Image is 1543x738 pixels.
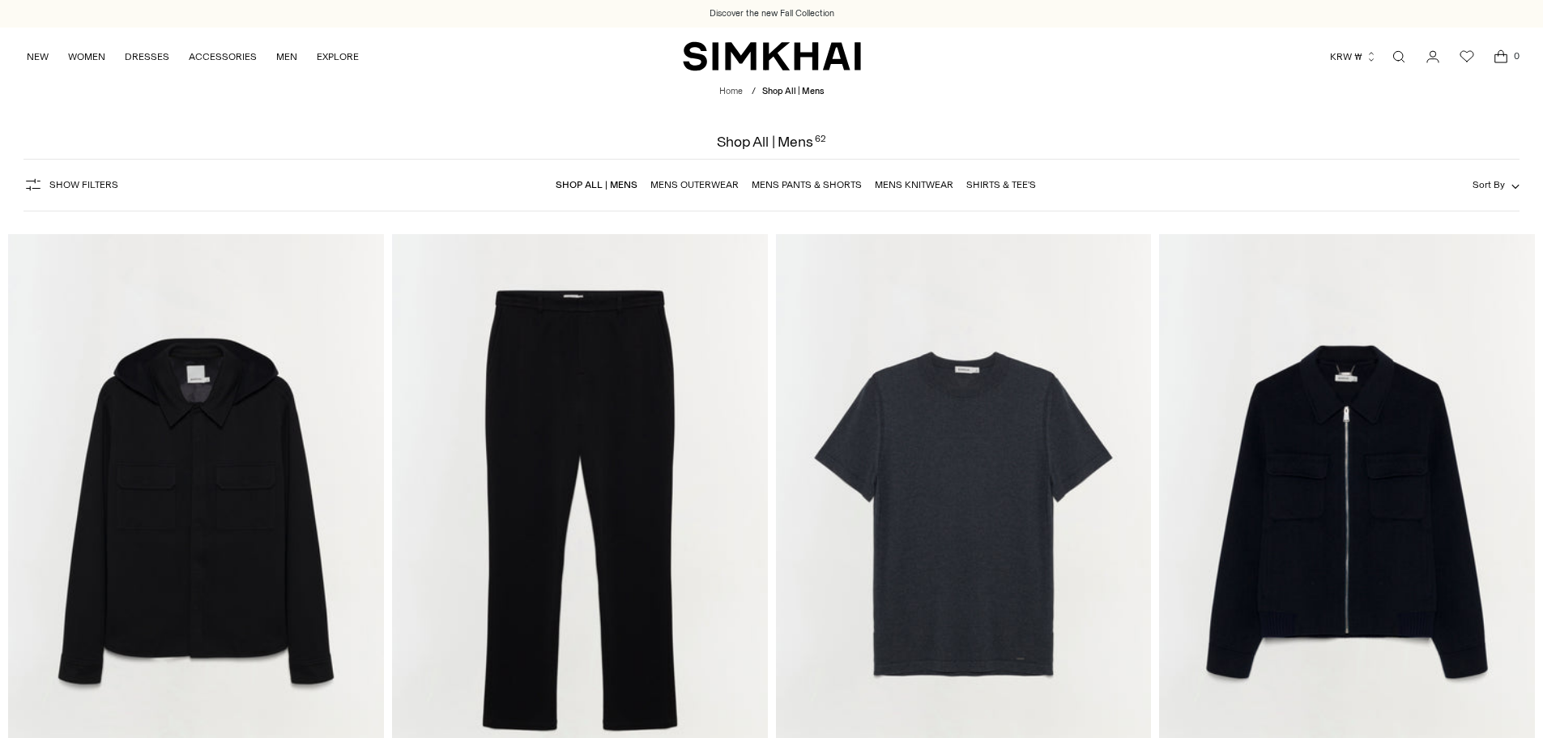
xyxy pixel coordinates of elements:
[752,179,862,190] a: Mens Pants & Shorts
[719,86,743,96] a: Home
[815,134,826,149] div: 62
[27,39,49,75] a: NEW
[762,86,824,96] span: Shop All | Mens
[1473,179,1505,190] span: Sort By
[1330,39,1377,75] button: KRW ₩
[719,85,824,99] nav: breadcrumbs
[125,39,169,75] a: DRESSES
[23,172,118,198] button: Show Filters
[68,39,105,75] a: WOMEN
[1485,41,1517,73] a: Open cart modal
[189,39,257,75] a: ACCESSORIES
[966,179,1036,190] a: Shirts & Tee's
[1383,41,1415,73] a: Open search modal
[752,85,756,99] div: /
[1473,176,1520,194] button: Sort By
[650,179,739,190] a: Mens Outerwear
[1451,41,1483,73] a: Wishlist
[710,7,834,20] a: Discover the new Fall Collection
[683,41,861,72] a: SIMKHAI
[556,168,1036,202] nav: Linked collections
[276,39,297,75] a: MEN
[317,39,359,75] a: EXPLORE
[875,179,953,190] a: Mens Knitwear
[717,134,826,149] h1: Shop All | Mens
[49,179,118,190] span: Show Filters
[556,179,637,190] a: Shop All | Mens
[1417,41,1449,73] a: Go to the account page
[1509,49,1524,63] span: 0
